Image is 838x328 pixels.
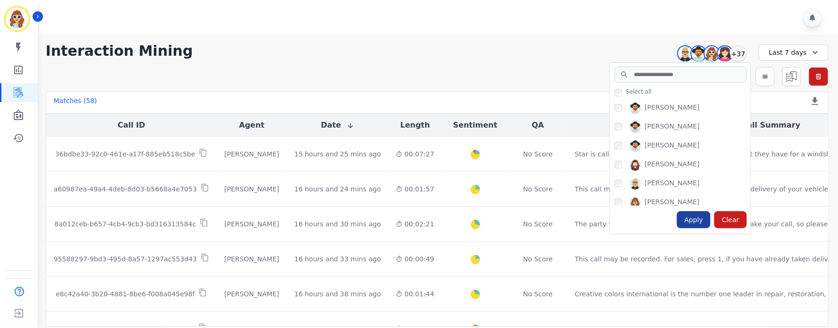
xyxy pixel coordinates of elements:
div: Apply [677,211,711,228]
div: 16 hours and 38 mins ago [294,289,381,299]
div: [PERSON_NAME] [224,254,279,264]
h1: Interaction Mining [46,43,193,60]
div: +37 [730,45,746,61]
div: [PERSON_NAME] [645,103,700,114]
div: No Score [523,219,553,229]
div: [PERSON_NAME] [645,159,700,171]
button: Agent [239,120,265,131]
div: [PERSON_NAME] [224,289,279,299]
button: Call ID [118,120,145,131]
p: 95588297-9bd3-495d-8a57-1297ac553d43 [54,254,197,264]
div: [PERSON_NAME] [645,121,700,133]
div: No Score [523,149,553,159]
div: 00:02:21 [396,219,434,229]
div: [PERSON_NAME] [645,140,700,152]
p: a60987ea-49a4-4deb-8d03-b5668a4e7053 [54,184,197,194]
button: Call Summary [742,120,800,131]
div: [PERSON_NAME] [224,219,279,229]
div: [PERSON_NAME] [224,149,279,159]
div: 00:00:49 [396,254,434,264]
div: No Score [523,254,553,264]
div: 16 hours and 24 mins ago [294,184,381,194]
button: QA [532,120,544,131]
p: e8c42a40-3b20-4881-8be6-f008a045e98f [56,289,195,299]
p: 8a012ceb-b657-4cb4-9cb3-bd316313584c [54,219,196,229]
div: [PERSON_NAME] [645,178,700,190]
img: Bordered avatar [6,8,28,30]
div: 00:07:27 [396,149,434,159]
p: 36bdbe33-92c0-461e-a17f-885eb518c5be [55,149,195,159]
div: 00:01:57 [396,184,434,194]
button: Date [321,120,355,131]
div: 15 hours and 25 mins ago [294,149,381,159]
div: No Score [523,289,553,299]
span: Select all [626,88,652,95]
div: 16 hours and 30 mins ago [294,219,381,229]
div: [PERSON_NAME] [645,197,700,208]
div: 16 hours and 33 mins ago [294,254,381,264]
div: Matches ( 58 ) [54,96,97,109]
button: Length [400,120,430,131]
div: Clear [714,211,747,228]
div: [PERSON_NAME] [224,184,279,194]
div: 00:01:44 [396,289,434,299]
div: Last 7 days [759,44,829,60]
button: Sentiment [453,120,497,131]
div: No Score [523,184,553,194]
